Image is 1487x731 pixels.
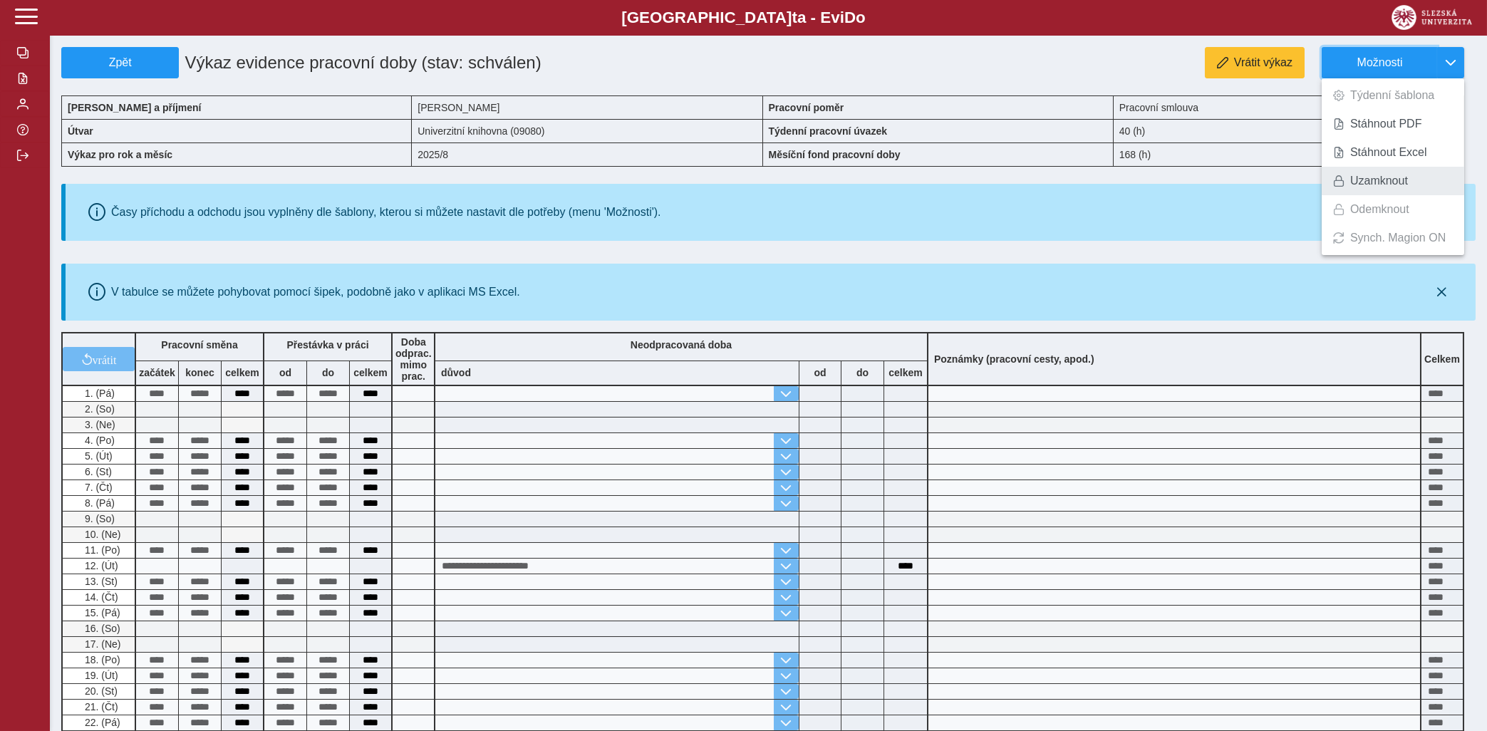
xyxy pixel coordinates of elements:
span: o [856,9,866,26]
span: 8. (Pá) [82,497,115,509]
b: Útvar [68,125,93,137]
b: Týdenní pracovní úvazek [769,125,888,137]
span: D [844,9,856,26]
span: Stáhnout PDF [1350,118,1422,130]
span: Stáhnout Excel [1350,147,1427,158]
span: 5. (Út) [82,450,113,462]
b: [PERSON_NAME] a příjmení [68,102,201,113]
img: logo_web_su.png [1392,5,1472,30]
span: 20. (St) [82,685,118,697]
b: Celkem [1424,353,1460,365]
span: 14. (Čt) [82,591,118,603]
b: důvod [441,367,471,378]
span: 10. (Ne) [82,529,121,540]
span: 16. (So) [82,623,120,634]
div: [PERSON_NAME] [412,95,762,119]
b: celkem [884,367,927,378]
span: 11. (Po) [82,544,120,556]
span: Vrátit výkaz [1234,56,1292,69]
span: t [792,9,797,26]
span: Možnosti [1334,56,1426,69]
b: od [799,367,841,378]
h1: Výkaz evidence pracovní doby (stav: schválen) [179,47,651,78]
b: celkem [350,367,391,378]
b: [GEOGRAPHIC_DATA] a - Evi [43,9,1444,27]
b: Pracovní poměr [769,102,844,113]
button: Vrátit výkaz [1205,47,1305,78]
span: 4. (Po) [82,435,115,446]
span: Zpět [68,56,172,69]
b: Doba odprac. mimo prac. [395,336,432,382]
b: do [841,367,884,378]
span: 2. (So) [82,403,115,415]
div: 40 (h) [1114,119,1464,142]
b: od [264,367,306,378]
b: Výkaz pro rok a měsíc [68,149,172,160]
b: Měsíční fond pracovní doby [769,149,901,160]
b: Neodpracovaná doba [631,339,732,351]
div: Časy příchodu a odchodu jsou vyplněny dle šablony, kterou si můžete nastavit dle potřeby (menu 'M... [111,206,661,219]
b: celkem [222,367,263,378]
b: Pracovní směna [161,339,237,351]
b: konec [179,367,221,378]
span: 13. (St) [82,576,118,587]
span: Uzamknout [1350,175,1408,187]
span: 22. (Pá) [82,717,120,728]
button: vrátit [63,347,135,371]
span: 6. (St) [82,466,112,477]
div: Univerzitní knihovna (09080) [412,119,762,142]
b: do [307,367,349,378]
span: 18. (Po) [82,654,120,665]
b: Přestávka v práci [286,339,368,351]
div: 2025/8 [412,142,762,167]
div: 168 (h) [1114,142,1464,167]
span: 9. (So) [82,513,115,524]
button: Možnosti [1322,47,1437,78]
button: Zpět [61,47,179,78]
span: 3. (Ne) [82,419,115,430]
span: vrátit [93,353,117,365]
span: 21. (Čt) [82,701,118,712]
span: 19. (Út) [82,670,118,681]
b: Poznámky (pracovní cesty, apod.) [928,353,1100,365]
div: V tabulce se můžete pohybovat pomocí šipek, podobně jako v aplikaci MS Excel. [111,286,520,299]
span: 1. (Pá) [82,388,115,399]
b: začátek [136,367,178,378]
div: Pracovní smlouva [1114,95,1464,119]
span: 17. (Ne) [82,638,121,650]
span: 15. (Pá) [82,607,120,618]
span: 7. (Čt) [82,482,113,493]
span: 12. (Út) [82,560,118,571]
